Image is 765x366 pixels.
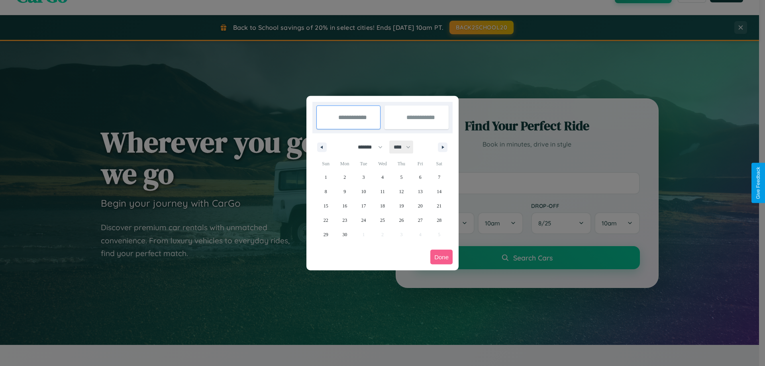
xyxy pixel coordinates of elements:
[392,184,411,199] button: 12
[437,199,441,213] span: 21
[399,199,404,213] span: 19
[354,184,373,199] button: 10
[430,199,449,213] button: 21
[437,213,441,227] span: 28
[373,199,392,213] button: 18
[342,199,347,213] span: 16
[354,199,373,213] button: 17
[380,184,385,199] span: 11
[399,213,404,227] span: 26
[373,184,392,199] button: 11
[380,199,385,213] span: 18
[418,184,423,199] span: 13
[335,157,354,170] span: Mon
[325,184,327,199] span: 8
[335,184,354,199] button: 9
[335,170,354,184] button: 2
[325,170,327,184] span: 1
[343,170,346,184] span: 2
[335,199,354,213] button: 16
[419,170,422,184] span: 6
[430,250,453,264] button: Done
[335,227,354,242] button: 30
[316,213,335,227] button: 22
[316,199,335,213] button: 15
[418,213,423,227] span: 27
[399,184,404,199] span: 12
[324,227,328,242] span: 29
[342,227,347,242] span: 30
[418,199,423,213] span: 20
[354,170,373,184] button: 3
[430,157,449,170] span: Sat
[316,157,335,170] span: Sun
[373,157,392,170] span: Wed
[392,213,411,227] button: 26
[316,227,335,242] button: 29
[400,170,402,184] span: 5
[392,199,411,213] button: 19
[324,213,328,227] span: 22
[354,157,373,170] span: Tue
[354,213,373,227] button: 24
[411,213,430,227] button: 27
[438,170,440,184] span: 7
[343,184,346,199] span: 9
[361,213,366,227] span: 24
[430,213,449,227] button: 28
[361,184,366,199] span: 10
[411,199,430,213] button: 20
[392,170,411,184] button: 5
[430,170,449,184] button: 7
[392,157,411,170] span: Thu
[755,167,761,199] div: Give Feedback
[411,157,430,170] span: Fri
[380,213,385,227] span: 25
[363,170,365,184] span: 3
[316,170,335,184] button: 1
[316,184,335,199] button: 8
[411,184,430,199] button: 13
[430,184,449,199] button: 14
[381,170,384,184] span: 4
[361,199,366,213] span: 17
[373,213,392,227] button: 25
[342,213,347,227] span: 23
[411,170,430,184] button: 6
[373,170,392,184] button: 4
[437,184,441,199] span: 14
[324,199,328,213] span: 15
[335,213,354,227] button: 23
